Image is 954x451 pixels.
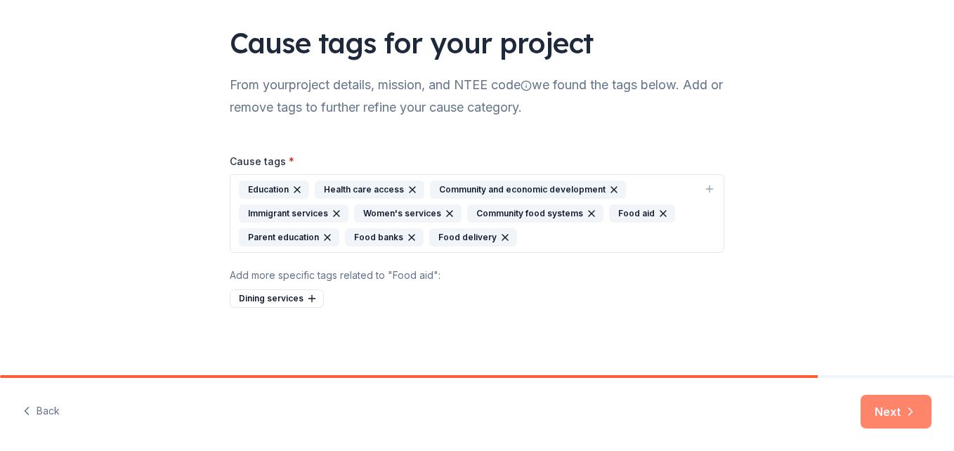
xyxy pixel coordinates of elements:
[239,181,309,199] div: Education
[230,155,294,169] label: Cause tags
[230,23,724,63] div: Cause tags for your project
[239,228,339,247] div: Parent education
[230,74,724,119] div: From your project details, mission, and NTEE code we found the tags below. Add or remove tags to ...
[345,228,424,247] div: Food banks
[22,397,60,426] button: Back
[315,181,424,199] div: Health care access
[609,204,675,223] div: Food aid
[239,204,348,223] div: Immigrant services
[230,174,724,253] button: EducationHealth care accessCommunity and economic developmentImmigrant servicesWomen's servicesCo...
[429,228,517,247] div: Food delivery
[230,267,724,284] div: Add more specific tags related to "Food aid" :
[354,204,462,223] div: Women's services
[230,289,324,308] div: Dining services
[430,181,626,199] div: Community and economic development
[467,204,603,223] div: Community food systems
[861,395,932,429] button: Next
